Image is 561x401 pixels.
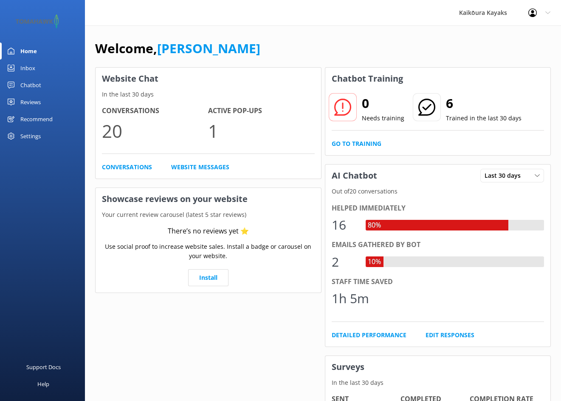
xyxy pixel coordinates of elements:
[157,40,260,57] a: [PERSON_NAME]
[325,68,409,90] h3: Chatbot Training
[332,288,369,309] div: 1h 5m
[366,256,383,267] div: 10%
[37,375,49,392] div: Help
[171,162,229,172] a: Website Messages
[95,38,260,59] h1: Welcome,
[96,210,321,219] p: Your current review carousel (latest 5 star reviews)
[325,187,551,196] p: Out of 20 conversations
[426,330,474,340] a: Edit Responses
[446,114,522,123] p: Trained in the last 30 days
[13,14,62,28] img: 2-1647550015.png
[20,77,41,94] div: Chatbot
[96,188,321,210] h3: Showcase reviews on your website
[362,93,404,114] h2: 0
[168,226,249,237] div: There’s no reviews yet ⭐
[332,330,406,340] a: Detailed Performance
[20,94,41,111] div: Reviews
[208,117,314,145] p: 1
[188,269,228,286] a: Install
[366,220,383,231] div: 80%
[332,252,357,272] div: 2
[325,165,383,187] h3: AI Chatbot
[332,203,544,214] div: Helped immediately
[102,105,208,117] h4: Conversations
[332,276,544,287] div: Staff time saved
[102,117,208,145] p: 20
[332,139,381,148] a: Go to Training
[96,68,321,90] h3: Website Chat
[332,239,544,250] div: Emails gathered by bot
[332,215,357,235] div: 16
[102,162,152,172] a: Conversations
[96,90,321,99] p: In the last 30 days
[20,111,53,128] div: Recommend
[362,114,404,123] p: Needs training
[208,105,314,117] h4: Active Pop-ups
[325,378,551,387] p: In the last 30 days
[20,128,41,145] div: Settings
[446,93,522,114] h2: 6
[325,356,551,378] h3: Surveys
[20,60,35,77] div: Inbox
[485,171,526,180] span: Last 30 days
[20,43,37,60] div: Home
[26,358,61,375] div: Support Docs
[102,242,315,261] p: Use social proof to increase website sales. Install a badge or carousel on your website.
